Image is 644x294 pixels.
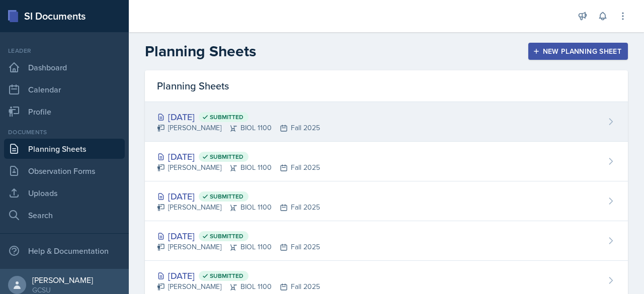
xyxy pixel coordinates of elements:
[4,79,125,100] a: Calendar
[4,161,125,181] a: Observation Forms
[157,110,320,124] div: [DATE]
[145,221,628,261] a: [DATE] Submitted [PERSON_NAME]BIOL 1100Fall 2025
[210,153,244,161] span: Submitted
[157,162,320,173] div: [PERSON_NAME] BIOL 1100 Fall 2025
[157,281,320,292] div: [PERSON_NAME] BIOL 1100 Fall 2025
[4,241,125,261] div: Help & Documentation
[4,205,125,225] a: Search
[157,269,320,282] div: [DATE]
[210,113,244,121] span: Submitted
[528,43,628,60] button: New Planning Sheet
[145,142,628,181] a: [DATE] Submitted [PERSON_NAME]BIOL 1100Fall 2025
[4,183,125,203] a: Uploads
[157,202,320,213] div: [PERSON_NAME] BIOL 1100 Fall 2025
[157,150,320,163] div: [DATE]
[157,123,320,133] div: [PERSON_NAME] BIOL 1100 Fall 2025
[145,70,628,102] div: Planning Sheets
[210,192,244,201] span: Submitted
[4,57,125,77] a: Dashboard
[157,189,320,203] div: [DATE]
[145,42,256,60] h2: Planning Sheets
[145,102,628,142] a: [DATE] Submitted [PERSON_NAME]BIOL 1100Fall 2025
[32,275,93,285] div: [PERSON_NAME]
[145,181,628,221] a: [DATE] Submitted [PERSON_NAME]BIOL 1100Fall 2025
[157,242,320,252] div: [PERSON_NAME] BIOL 1100 Fall 2025
[157,229,320,243] div: [DATE]
[4,128,125,137] div: Documents
[4,102,125,122] a: Profile
[4,46,125,55] div: Leader
[210,232,244,240] span: Submitted
[535,47,621,55] div: New Planning Sheet
[4,139,125,159] a: Planning Sheets
[210,272,244,280] span: Submitted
